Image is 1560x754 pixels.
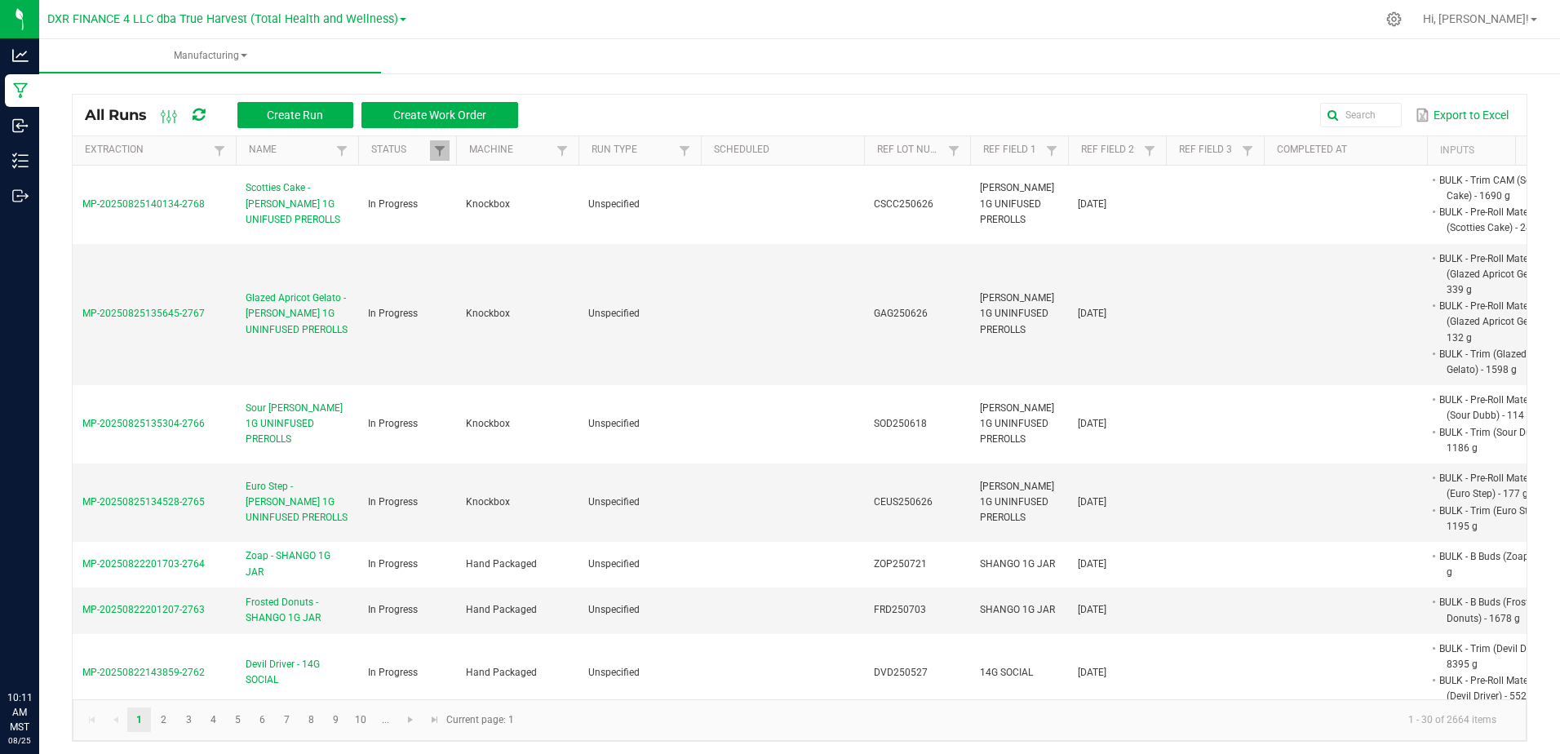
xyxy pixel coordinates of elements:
[874,198,933,210] span: CSCC250626
[1384,11,1404,27] div: Manage settings
[246,479,348,526] span: Euro Step - [PERSON_NAME] 1G UNINFUSED PREROLLS
[202,707,225,732] a: Page 4
[361,102,518,128] button: Create Work Order
[82,604,205,615] span: MP-20250822201207-2763
[246,291,348,338] span: Glazed Apricot Gelato - [PERSON_NAME] 1G UNINFUSED PREROLLS
[1238,140,1257,161] a: Filter
[980,402,1054,445] span: [PERSON_NAME] 1G UNINFUSED PREROLLS
[246,595,348,626] span: Frosted Donuts - SHANGO 1G JAR
[980,182,1054,224] span: [PERSON_NAME] 1G UNIFUSED PREROLLS
[246,548,348,579] span: Zoap - SHANGO 1G JAR
[246,401,348,448] span: Sour [PERSON_NAME] 1G UNINFUSED PREROLLS
[1277,144,1420,157] a: Completed AtSortable
[177,707,201,732] a: Page 3
[7,690,32,734] p: 10:11 AM MST
[524,707,1509,734] kendo-pager-info: 1 - 30 of 2664 items
[332,140,352,161] a: Filter
[588,558,640,570] span: Unspecified
[983,144,1041,157] a: Ref Field 1Sortable
[466,604,537,615] span: Hand Packaged
[675,140,694,161] a: Filter
[1179,144,1237,157] a: Ref Field 3Sortable
[428,713,441,726] span: Go to the last page
[324,707,348,732] a: Page 9
[874,308,928,319] span: GAG250626
[430,140,450,161] a: Filter
[944,140,964,161] a: Filter
[588,418,640,429] span: Unspecified
[466,308,510,319] span: Knockbox
[1078,308,1106,319] span: [DATE]
[368,308,418,319] span: In Progress
[85,144,209,157] a: ExtractionSortable
[1078,667,1106,678] span: [DATE]
[874,558,927,570] span: ZOP250721
[82,418,205,429] span: MP-20250825135304-2766
[1078,496,1106,508] span: [DATE]
[127,707,151,732] a: Page 1
[1140,140,1159,161] a: Filter
[47,12,398,26] span: DXR FINANCE 4 LLC dba True Harvest (Total Health and Wellness)
[469,144,552,157] a: MachineSortable
[592,144,674,157] a: Run TypeSortable
[82,667,205,678] span: MP-20250822143859-2762
[874,496,933,508] span: CEUS250626
[374,707,397,732] a: Page 11
[874,604,926,615] span: FRD250703
[82,198,205,210] span: MP-20250825140134-2768
[12,47,29,64] inline-svg: Analytics
[552,140,572,161] a: Filter
[1412,101,1513,129] button: Export to Excel
[299,707,323,732] a: Page 8
[399,707,423,732] a: Go to the next page
[82,496,205,508] span: MP-20250825134528-2765
[226,707,250,732] a: Page 5
[588,667,640,678] span: Unspecified
[404,713,417,726] span: Go to the next page
[85,101,530,129] div: All Runs
[466,496,510,508] span: Knockbox
[7,734,32,747] p: 08/25
[250,707,274,732] a: Page 6
[1423,12,1529,25] span: Hi, [PERSON_NAME]!
[1042,140,1061,161] a: Filter
[152,707,175,732] a: Page 2
[246,180,348,228] span: Scotties Cake - [PERSON_NAME] 1G UNIFUSED PREROLLS
[588,308,640,319] span: Unspecified
[466,198,510,210] span: Knockbox
[73,699,1527,741] kendo-pager: Current page: 1
[980,292,1054,335] span: [PERSON_NAME] 1G UNINFUSED PREROLLS
[1078,418,1106,429] span: [DATE]
[275,707,299,732] a: Page 7
[82,308,205,319] span: MP-20250825135645-2767
[82,558,205,570] span: MP-20250822201703-2764
[1081,144,1139,157] a: Ref Field 2Sortable
[1320,103,1402,127] input: Search
[12,153,29,169] inline-svg: Inventory
[237,102,353,128] button: Create Run
[246,657,348,688] span: Devil Driver - 14G SOCIAL
[249,144,331,157] a: NameSortable
[368,667,418,678] span: In Progress
[466,667,537,678] span: Hand Packaged
[874,418,927,429] span: SOD250618
[368,558,418,570] span: In Progress
[371,144,429,157] a: StatusSortable
[714,144,858,157] a: ScheduledSortable
[466,418,510,429] span: Knockbox
[980,667,1033,678] span: 14G SOCIAL
[267,109,323,122] span: Create Run
[39,39,381,73] a: Manufacturing
[368,418,418,429] span: In Progress
[1078,558,1106,570] span: [DATE]
[588,604,640,615] span: Unspecified
[1078,198,1106,210] span: [DATE]
[980,604,1055,615] span: SHANGO 1G JAR
[877,144,943,157] a: Ref Lot NumberSortable
[874,667,928,678] span: DVD250527
[588,198,640,210] span: Unspecified
[368,604,418,615] span: In Progress
[349,707,373,732] a: Page 10
[210,140,229,161] a: Filter
[16,623,65,672] iframe: Resource center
